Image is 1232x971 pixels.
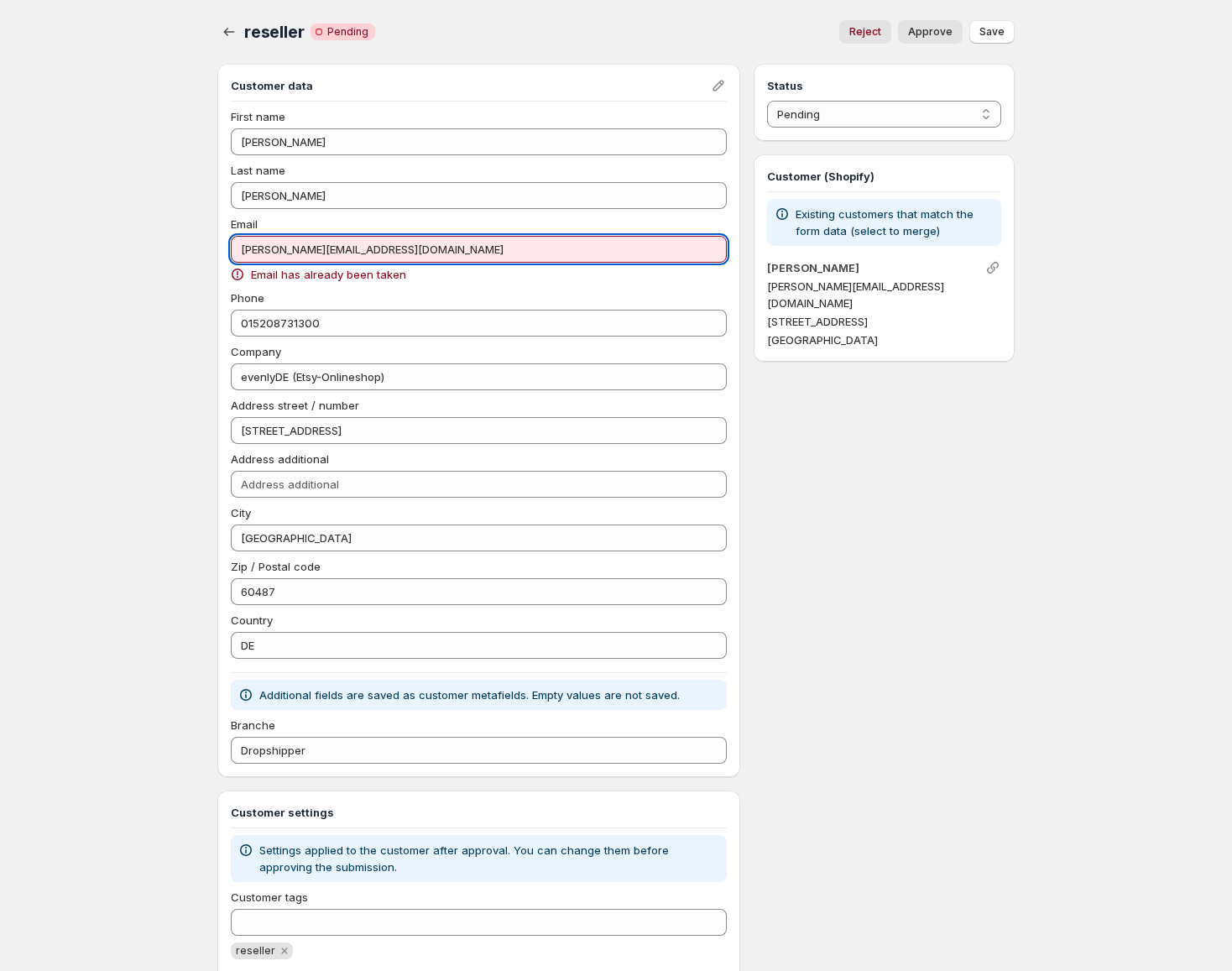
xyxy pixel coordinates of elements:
[231,525,727,551] input: City
[251,266,406,283] span: Email has already been taken
[231,363,727,390] input: Company
[231,345,281,358] span: Company
[231,452,329,466] span: Address additional
[231,128,727,155] input: First name
[908,25,953,39] span: Approve
[969,20,1015,44] button: Save
[259,686,680,703] p: Additional fields are saved as customer metafields. Empty values are not saved.
[767,315,868,328] span: [STREET_ADDRESS]
[767,333,878,347] span: [GEOGRAPHIC_DATA]
[796,206,994,239] p: Existing customers that match the form data (select to merge)
[979,25,1005,39] span: Save
[231,506,251,519] span: City
[231,164,285,177] span: Last name
[236,944,275,957] span: reseller
[259,842,720,875] p: Settings applied to the customer after approval. You can change them before approving the submiss...
[231,737,727,764] input: Branche
[231,399,359,412] span: Address street / number
[767,261,859,274] a: [PERSON_NAME]
[231,217,258,231] span: Email
[327,25,368,39] span: Pending
[839,20,891,44] button: Reject
[981,256,1005,279] button: Link
[244,22,304,42] span: reseller
[849,25,881,39] span: Reject
[767,168,1001,185] h3: Customer (Shopify)
[231,890,308,904] span: Customer tags
[231,236,727,263] input: Email
[231,182,727,209] input: Last name
[231,110,285,123] span: First name
[231,718,275,732] span: Branche
[231,560,321,573] span: Zip / Postal code
[231,310,727,337] input: Phone
[767,278,1001,311] p: [PERSON_NAME][EMAIL_ADDRESS][DOMAIN_NAME]
[231,291,264,305] span: Phone
[231,632,727,659] input: Country
[231,471,727,498] input: Address additional
[231,77,710,94] h3: Customer data
[707,74,730,97] button: Edit
[898,20,963,44] button: Approve
[277,943,292,958] button: Remove reseller
[231,417,727,444] input: Address street / number
[231,578,727,605] input: Zip / Postal code
[767,77,1001,94] h3: Status
[231,804,727,821] h3: Customer settings
[231,613,273,627] span: Country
